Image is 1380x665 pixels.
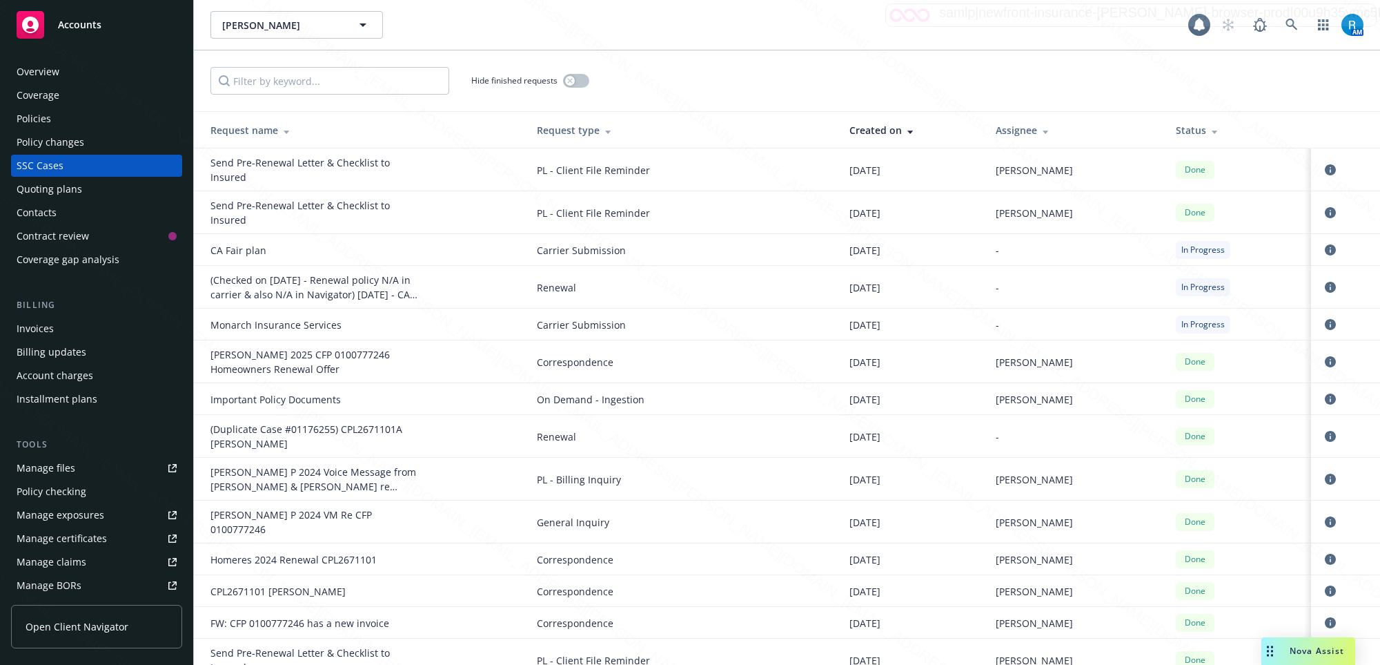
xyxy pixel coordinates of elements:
[537,616,827,630] span: Correspondence
[11,155,182,177] a: SSC Cases
[11,575,182,597] a: Manage BORs
[996,243,1153,258] div: -
[1214,11,1242,39] a: Start snowing
[210,198,417,227] div: Send Pre-Renewal Letter & Checklist to Insured
[17,528,107,550] div: Manage certificates
[996,616,1073,630] span: [PERSON_NAME]
[537,552,827,567] span: Correspondence
[996,206,1073,220] span: [PERSON_NAME]
[996,515,1073,530] span: [PERSON_NAME]
[17,108,51,130] div: Policies
[11,341,182,363] a: Billing updates
[11,298,182,312] div: Billing
[1181,585,1209,597] span: Done
[996,280,1153,295] div: -
[1322,551,1339,568] a: circleInformation
[17,318,54,340] div: Invoices
[1181,318,1225,331] span: In Progress
[17,388,97,410] div: Installment plans
[11,178,182,200] a: Quoting plans
[11,551,182,573] a: Manage claims
[996,472,1073,487] span: [PERSON_NAME]
[222,18,342,32] span: [PERSON_NAME]
[1290,645,1344,657] span: Nova Assist
[849,392,880,407] span: [DATE]
[849,616,880,630] span: [DATE]
[1181,617,1209,629] span: Done
[210,243,417,258] div: CA Fair plan
[1181,430,1209,443] span: Done
[1181,356,1209,368] span: Done
[210,155,417,184] div: Send Pre-Renewal Letter & Checklist to Insured
[17,504,104,526] div: Manage exposures
[1322,316,1339,333] a: circleInformation
[210,392,417,407] div: Important Policy Documents
[537,280,827,295] span: Renewal
[849,163,880,177] span: [DATE]
[17,202,57,224] div: Contacts
[17,84,59,106] div: Coverage
[11,528,182,550] a: Manage certificates
[17,61,59,83] div: Overview
[210,347,417,376] div: Homeres, Antonia P 2025 CFP 0100777246 Homeowners Renewal Offer
[849,318,880,332] span: [DATE]
[210,508,417,537] div: Homeres, Antonia P 2024 VM Re CFP 0100777246
[1176,123,1300,137] div: Status
[1322,583,1339,599] a: circleInformation
[17,457,75,479] div: Manage files
[537,355,827,369] span: Correspondence
[210,67,449,95] input: Filter by keyword...
[210,584,417,599] div: CPL2671101 HOMERES, ANTONIA P.
[1322,162,1339,178] a: circleInformation
[1261,637,1279,665] div: Drag to move
[1181,553,1209,566] span: Done
[26,619,128,634] span: Open Client Navigator
[849,355,880,369] span: [DATE]
[17,575,81,597] div: Manage BORs
[1181,164,1209,176] span: Done
[537,123,827,137] div: Request type
[849,472,880,487] span: [DATE]
[210,465,417,494] div: Homeres, Antonia P 2024 Voice Message from Anderson & Murison re payment on Renewal
[1322,391,1339,407] a: circleInformation
[11,438,182,452] div: Tools
[17,365,93,387] div: Account charges
[537,430,827,444] span: Renewal
[210,552,417,567] div: Homeres 2024 Renewal CPL2671101
[537,392,827,407] span: On Demand - Ingestion
[1246,11,1274,39] a: Report a Bug
[1181,516,1209,528] span: Done
[1181,281,1225,293] span: In Progress
[17,131,84,153] div: Policy changes
[1181,393,1209,405] span: Done
[17,249,119,271] div: Coverage gap analysis
[1322,354,1339,370] a: circleInformation
[210,318,417,332] div: Monarch Insurance Services
[11,365,182,387] a: Account charges
[17,225,89,247] div: Contract review
[1278,11,1305,39] a: Search
[1322,514,1339,530] a: circleInformation
[1322,204,1339,221] a: circleInformation
[1322,615,1339,631] a: circleInformation
[996,123,1153,137] div: Assignee
[996,392,1073,407] span: [PERSON_NAME]
[849,584,880,599] span: [DATE]
[1181,206,1209,219] span: Done
[996,584,1073,599] span: [PERSON_NAME]
[11,225,182,247] a: Contract review
[210,273,417,302] div: (Checked on 08/22/2025 - Renewal policy N/A in carrier & also N/A in Navigator) 09/11/25 - CA Fai...
[11,388,182,410] a: Installment plans
[17,178,82,200] div: Quoting plans
[471,75,558,86] span: Hide finished requests
[1322,428,1339,445] a: circleInformation
[17,551,86,573] div: Manage claims
[849,206,880,220] span: [DATE]
[1322,279,1339,296] a: circleInformation
[17,155,63,177] div: SSC Cases
[11,249,182,271] a: Coverage gap analysis
[1322,242,1339,258] a: circleInformation
[11,504,182,526] span: Manage exposures
[1322,471,1339,488] a: circleInformation
[17,481,86,503] div: Policy checking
